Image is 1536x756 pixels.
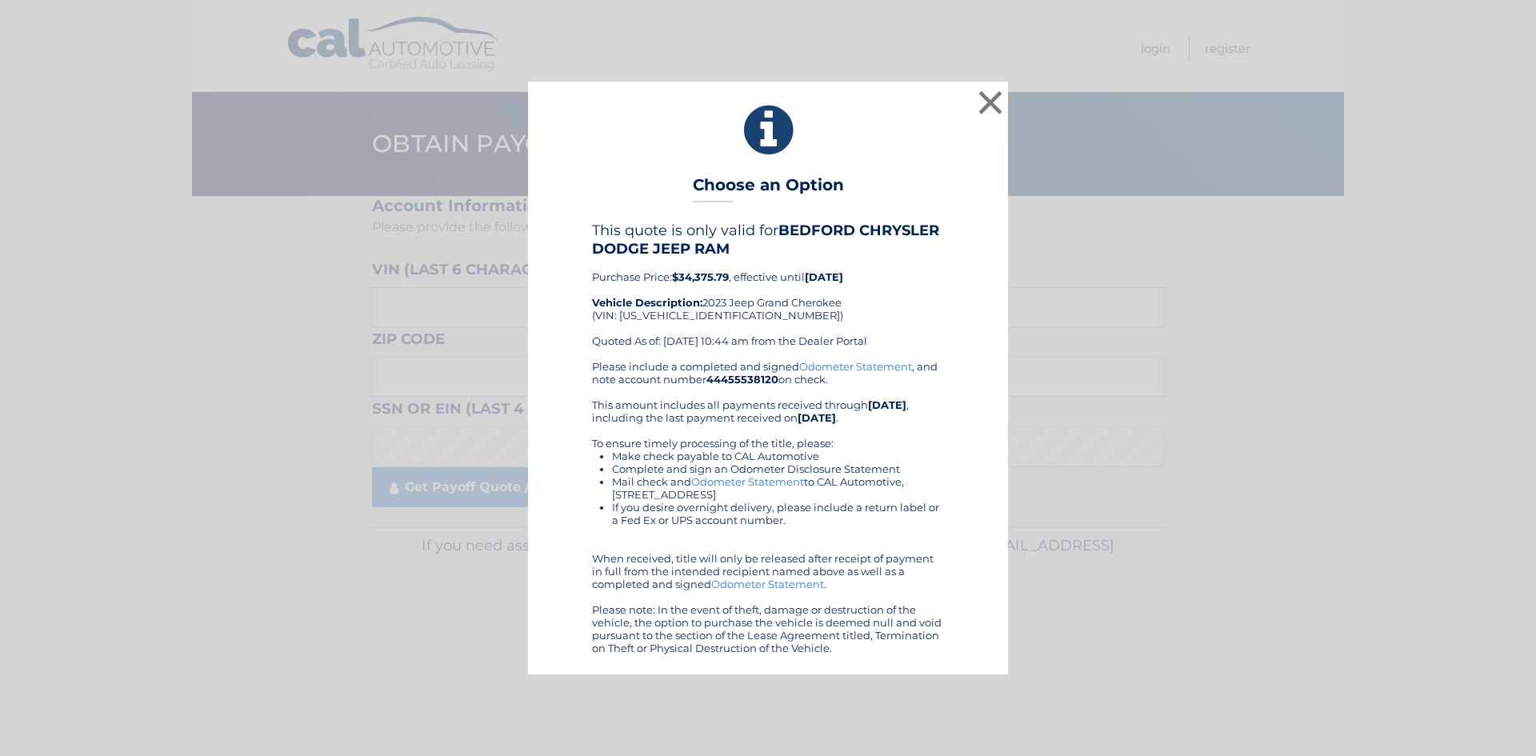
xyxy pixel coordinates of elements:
[592,296,702,309] strong: Vehicle Description:
[974,86,1006,118] button: ×
[799,360,912,373] a: Odometer Statement
[592,222,944,359] div: Purchase Price: , effective until 2023 Jeep Grand Cherokee (VIN: [US_VEHICLE_IDENTIFICATION_NUMBE...
[868,398,906,411] b: [DATE]
[693,175,844,203] h3: Choose an Option
[612,462,944,475] li: Complete and sign an Odometer Disclosure Statement
[612,475,944,501] li: Mail check and to CAL Automotive, [STREET_ADDRESS]
[672,270,729,283] b: $34,375.79
[592,222,944,257] h4: This quote is only valid for
[592,222,939,257] b: BEDFORD CHRYSLER DODGE JEEP RAM
[612,501,944,526] li: If you desire overnight delivery, please include a return label or a Fed Ex or UPS account number.
[706,373,778,386] b: 44455538120
[592,360,944,654] div: Please include a completed and signed , and note account number on check. This amount includes al...
[691,475,804,488] a: Odometer Statement
[798,411,836,424] b: [DATE]
[711,578,824,590] a: Odometer Statement
[612,450,944,462] li: Make check payable to CAL Automotive
[805,270,843,283] b: [DATE]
